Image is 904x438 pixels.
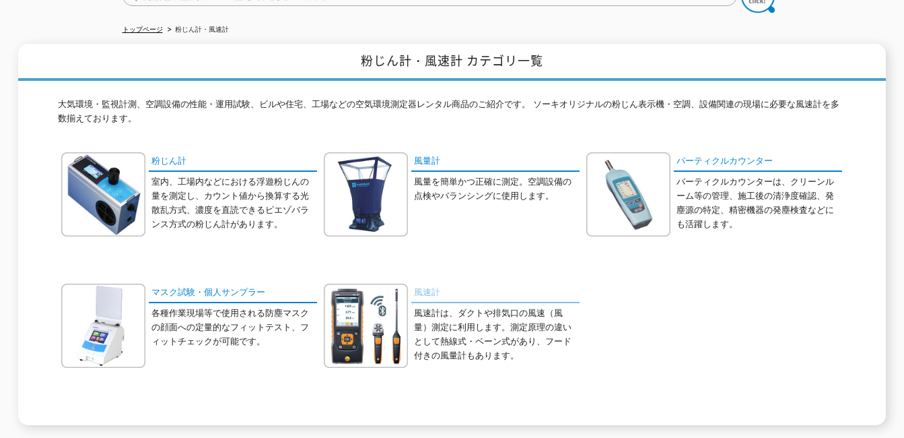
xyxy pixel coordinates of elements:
a: 風速計 [411,284,580,303]
a: パーティクルカウンター [674,152,842,172]
a: 粉じん計 [149,152,317,172]
p: 風速計は、ダクトや排気口の風速（風量）測定に利用します。測定原理の違いとして熱線式・ベーン式があり、フード付きの風量計もあります。 [414,307,580,363]
a: トップページ [123,26,163,33]
img: パーティクルカウンター [586,152,670,237]
a: 風量計 [411,152,580,172]
img: 風量計 [324,152,408,237]
img: 粉じん計 [61,152,145,237]
a: マスク試験・個人サンプラー [149,284,317,303]
p: 大気環境・監視計測、空調設備の性能・運用試験、ビルや住宅、工場などの空気環境測定器レンタル商品のご紹介です。 ソーキオリジナルの粉じん表示機・空調、設備関連の現場に必要な風速計を多数揃えております。 [58,98,845,133]
p: 風量を簡単かつ正確に測定。空調設備の点検やバランシングに使用します。 [414,175,580,204]
img: マスク試験・個人サンプラー [61,284,145,368]
img: 風速計 [324,284,408,368]
p: 室内、工場内などにおける浮遊粉じんの量を測定し、カウント値から換算する光散乱方式、濃度を直読できるピエゾバランス方式の粉じん計があります。 [151,175,317,231]
h1: 粉じん計・風速計 カテゴリ一覧 [18,44,886,81]
p: 各種作業現場等で使用される防塵マスクの顔面への定量的なフィットテスト、フィットチェックが可能です。 [151,307,317,348]
li: 粉じん計・風速計 [165,23,229,37]
p: バーティクルカウンターは、クリーンルーム等の管理、施工後の清浄度確認、発塵源の特定、精密機器の発塵検査などにも活躍します。 [676,175,842,231]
